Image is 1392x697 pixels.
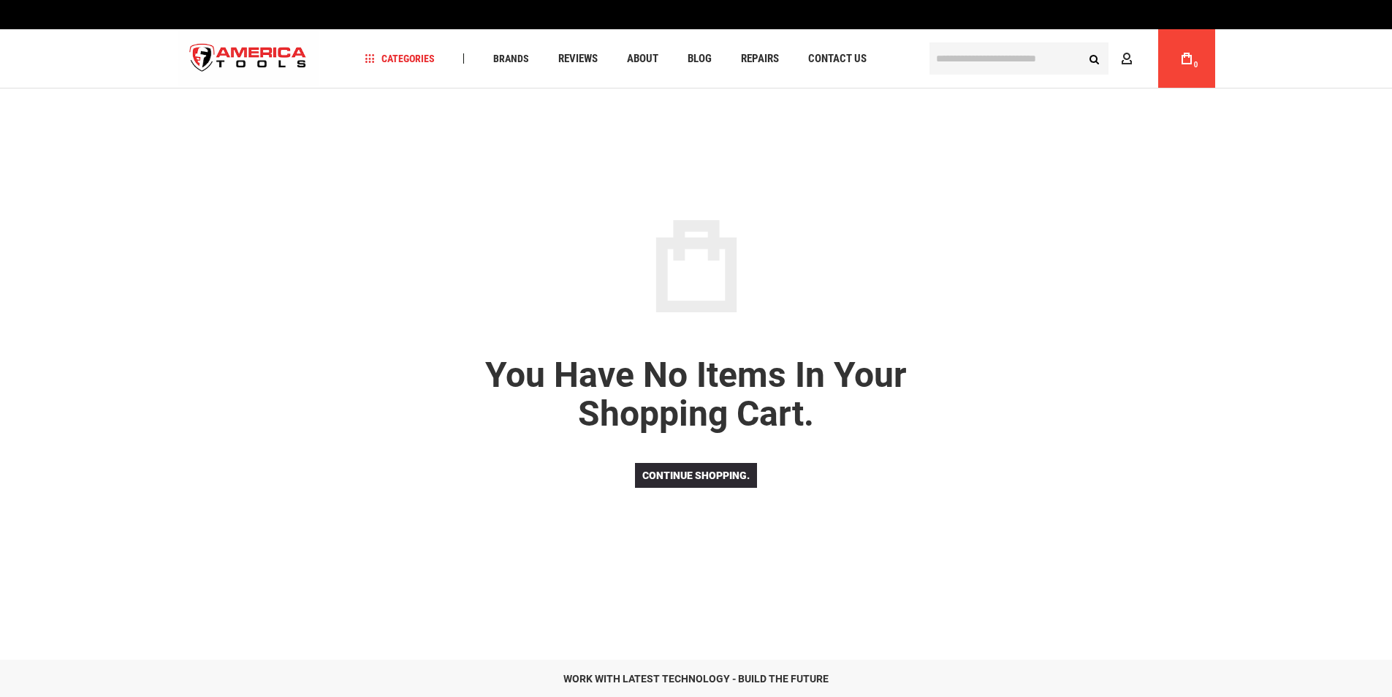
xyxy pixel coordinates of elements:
a: Contact Us [802,49,873,69]
a: Brands [487,49,536,69]
span: Repairs [741,53,779,64]
span: About [627,53,658,64]
img: America Tools [178,31,319,86]
span: Reviews [558,53,598,64]
p: You have no items in your shopping cart. [433,356,959,434]
span: Brands [493,53,529,64]
span: Categories [365,53,435,64]
span: Blog [688,53,712,64]
span: 0 [1194,61,1198,69]
a: Reviews [552,49,604,69]
a: 0 [1173,29,1201,88]
button: Search [1081,45,1108,72]
a: Blog [681,49,718,69]
a: Continue shopping. [635,463,757,488]
a: About [620,49,665,69]
a: Repairs [734,49,786,69]
a: store logo [178,31,319,86]
a: Categories [358,49,441,69]
span: Contact Us [808,53,867,64]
